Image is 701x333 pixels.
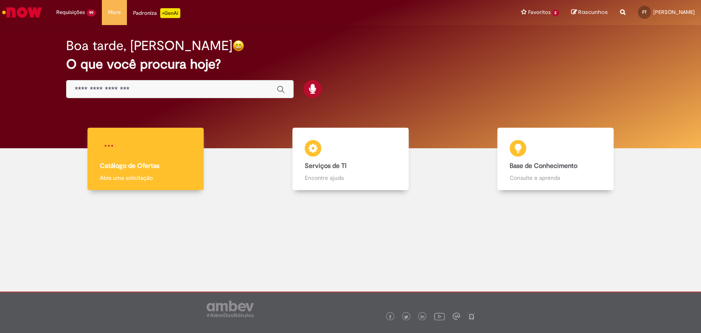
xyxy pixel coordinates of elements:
[510,162,577,170] b: Base de Conhecimento
[66,39,232,53] h2: Boa tarde, [PERSON_NAME]
[388,315,392,319] img: logo_footer_facebook.png
[642,9,647,15] span: FT
[100,162,159,170] b: Catálogo de Ofertas
[510,174,602,182] p: Consulte e aprenda
[248,128,453,191] a: Serviços de TI Encontre ajuda
[578,8,608,16] span: Rascunhos
[43,128,248,191] a: Catálogo de Ofertas Abra uma solicitação
[87,9,96,16] span: 99
[232,40,244,52] img: happy-face.png
[207,301,254,317] img: logo_footer_ambev_rotulo_gray.png
[66,57,635,71] h2: O que você procura hoje?
[468,312,475,320] img: logo_footer_naosei.png
[404,315,408,319] img: logo_footer_twitter.png
[552,9,559,16] span: 2
[1,4,43,21] img: ServiceNow
[160,8,180,18] p: +GenAi
[453,312,460,320] img: logo_footer_workplace.png
[100,174,192,182] p: Abra uma solicitação
[108,8,121,16] span: More
[133,8,180,18] div: Padroniza
[421,315,425,319] img: logo_footer_linkedin.png
[653,9,695,16] span: [PERSON_NAME]
[305,162,347,170] b: Serviços de TI
[571,9,608,16] a: Rascunhos
[528,8,550,16] span: Favoritos
[56,8,85,16] span: Requisições
[434,311,445,322] img: logo_footer_youtube.png
[305,174,397,182] p: Encontre ajuda
[453,128,658,191] a: Base de Conhecimento Consulte e aprenda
